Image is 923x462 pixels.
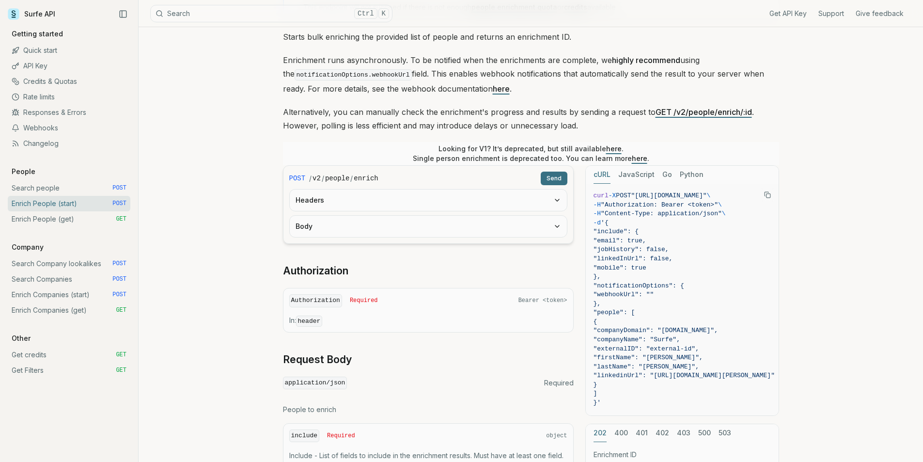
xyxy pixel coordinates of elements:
[289,294,342,307] code: Authorization
[601,219,609,226] span: '{
[594,201,601,208] span: -H
[8,43,130,58] a: Quick start
[289,451,567,461] p: Include - List of fields to include in the enrichment results. Must have at least one field.
[327,432,355,440] span: Required
[8,363,130,378] a: Get Filters GET
[283,405,574,414] p: People to enrich
[8,29,67,39] p: Getting started
[760,188,775,202] button: Copy Text
[283,264,348,278] a: Authorization
[8,167,39,176] p: People
[616,192,631,199] span: POST
[322,174,324,183] span: /
[112,260,126,268] span: POST
[8,256,130,271] a: Search Company lookalikes POST
[594,390,597,397] span: ]
[295,69,412,80] code: notificationOptions.webhookUrl
[618,166,655,184] button: JavaScript
[112,200,126,207] span: POST
[112,184,126,192] span: POST
[594,354,703,361] span: "firstName": "[PERSON_NAME]",
[350,297,378,304] span: Required
[856,9,904,18] a: Give feedback
[594,246,669,253] span: "jobHistory": false,
[309,174,312,183] span: /
[290,216,567,237] button: Body
[656,424,669,442] button: 402
[594,318,597,325] span: {
[719,424,731,442] button: 503
[818,9,844,18] a: Support
[313,174,321,183] code: v2
[8,58,130,74] a: API Key
[636,424,648,442] button: 401
[609,192,616,199] span: -X
[8,196,130,211] a: Enrich People (start) POST
[722,210,726,217] span: \
[594,255,673,262] span: "linkedInUrl": false,
[8,136,130,151] a: Changelog
[606,144,622,153] a: here
[116,351,126,359] span: GET
[283,353,352,366] a: Request Body
[378,8,389,19] kbd: K
[594,237,646,244] span: "email": true,
[594,228,639,235] span: "include": {
[769,9,807,18] a: Get API Key
[680,166,704,184] button: Python
[594,210,601,217] span: -H
[413,144,649,163] p: Looking for V1? It’s deprecated, but still available . Single person enrichment is deprecated too...
[718,201,722,208] span: \
[116,306,126,314] span: GET
[8,89,130,105] a: Rate limits
[544,378,574,388] span: Required
[594,336,680,343] span: "companyName": "Surfe",
[594,363,699,370] span: "lastName": "[PERSON_NAME]",
[698,424,711,442] button: 500
[289,316,567,326] p: In:
[677,424,690,442] button: 403
[614,424,628,442] button: 400
[8,105,130,120] a: Responses & Errors
[283,105,779,132] p: Alternatively, you can manually check the enrichment's progress and results by sending a request ...
[116,7,130,21] button: Collapse Sidebar
[283,30,779,44] p: Starts bulk enriching the provided list of people and returns an enrichment ID.
[594,291,654,298] span: "webhookUrl": ""
[612,55,680,65] strong: highly recommend
[8,287,130,303] a: Enrich Companies (start) POST
[8,242,47,252] p: Company
[354,8,377,19] kbd: Ctrl
[594,192,609,199] span: curl
[8,120,130,136] a: Webhooks
[290,190,567,211] button: Headers
[8,303,130,318] a: Enrich Companies (get) GET
[594,381,597,388] span: }
[541,172,567,185] button: Send
[116,366,126,374] span: GET
[594,282,684,289] span: "notificationOptions": {
[296,316,323,327] code: header
[8,347,130,363] a: Get credits GET
[8,74,130,89] a: Credits & Quotas
[594,327,718,334] span: "companyDomain": "[DOMAIN_NAME]",
[594,219,601,226] span: -d
[8,211,130,227] a: Enrich People (get) GET
[518,297,567,304] span: Bearer <token>
[354,174,378,183] code: enrich
[350,174,353,183] span: /
[493,84,510,94] a: here
[631,192,707,199] span: "[URL][DOMAIN_NAME]"
[594,345,699,352] span: "externalID": "external-id",
[289,430,320,443] code: include
[594,309,635,316] span: "people": [
[8,334,34,343] p: Other
[112,275,126,283] span: POST
[656,107,752,117] a: GET /v2/people/enrich/:id
[112,291,126,299] span: POST
[601,210,722,217] span: "Content-Type: application/json"
[325,174,349,183] code: people
[632,154,647,162] a: here
[594,372,775,379] span: "linkedinUrl": "[URL][DOMAIN_NAME][PERSON_NAME]"
[594,166,610,184] button: cURL
[150,5,392,22] button: SearchCtrlK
